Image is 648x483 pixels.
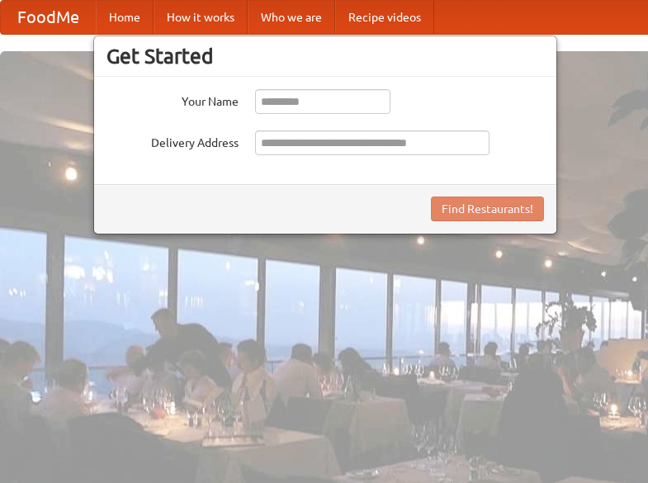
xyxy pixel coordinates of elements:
[106,89,239,110] label: Your Name
[96,1,154,34] a: Home
[431,197,544,221] button: Find Restaurants!
[1,1,96,34] a: FoodMe
[106,130,239,151] label: Delivery Address
[106,44,544,69] h3: Get Started
[154,1,248,34] a: How it works
[248,1,335,34] a: Who we are
[335,1,434,34] a: Recipe videos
